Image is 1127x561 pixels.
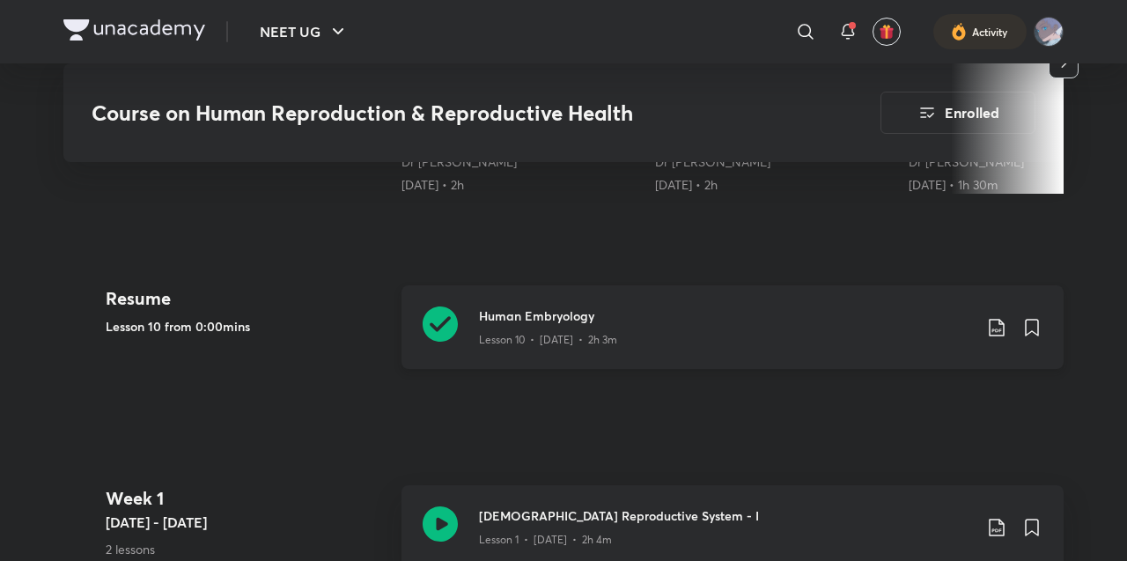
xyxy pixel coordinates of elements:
[106,540,387,558] p: 2 lessons
[951,21,967,42] img: activity
[655,153,895,171] div: Dr Amit Gupta
[655,176,895,194] div: 1st Jul • 2h
[873,18,901,46] button: avatar
[249,14,359,49] button: NEET UG
[879,24,895,40] img: avatar
[401,176,641,194] div: 12th Apr • 2h
[106,485,387,512] h4: Week 1
[63,19,205,45] a: Company Logo
[1034,17,1064,47] img: Narayan
[479,506,972,525] h3: [DEMOGRAPHIC_DATA] Reproductive System - I
[479,332,617,348] p: Lesson 10 • [DATE] • 2h 3m
[106,317,387,336] h5: Lesson 10 from 0:00mins
[479,532,612,548] p: Lesson 1 • [DATE] • 2h 4m
[106,512,387,533] h5: [DATE] - [DATE]
[401,285,1064,390] a: Human EmbryologyLesson 10 • [DATE] • 2h 3m
[479,306,972,325] h3: Human Embryology
[106,285,387,312] h4: Resume
[401,153,641,171] div: Dr Amit Gupta
[92,100,781,126] h3: Course on Human Reproduction & Reproductive Health
[880,92,1035,134] button: Enrolled
[63,19,205,41] img: Company Logo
